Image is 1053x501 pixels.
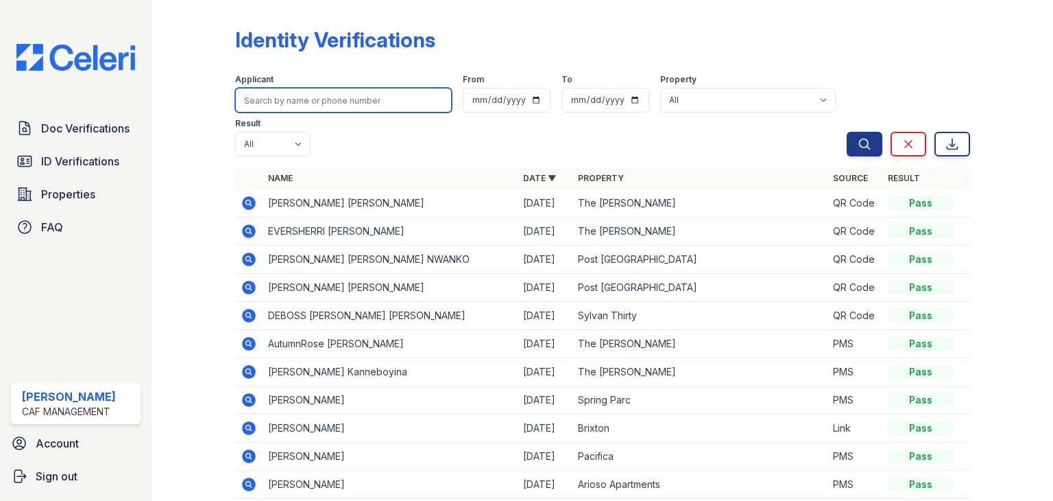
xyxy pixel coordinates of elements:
div: Pass [888,281,954,294]
td: [DATE] [518,386,572,415]
td: QR Code [827,189,882,218]
td: PMS [827,386,882,415]
a: Sign out [5,463,146,490]
span: ID Verifications [41,153,119,170]
td: DEBOSS [PERSON_NAME] [PERSON_NAME] [263,302,518,330]
td: QR Code [827,246,882,274]
div: Pass [888,224,954,238]
td: [PERSON_NAME] [263,415,518,443]
td: [DATE] [518,358,572,386]
td: [DATE] [518,274,572,302]
td: [DATE] [518,471,572,499]
a: Properties [11,180,141,208]
label: Property [660,74,697,85]
div: Pass [888,450,954,463]
td: [DATE] [518,415,572,443]
td: [PERSON_NAME] Kanneboyina [263,358,518,386]
td: [DATE] [518,246,572,274]
td: [DATE] [518,302,572,330]
label: Result [235,118,261,129]
div: Pass [888,478,954,491]
td: The [PERSON_NAME] [572,218,827,246]
td: The [PERSON_NAME] [572,189,827,218]
td: Brixton [572,415,827,443]
a: Name [268,173,293,183]
td: QR Code [827,218,882,246]
td: [DATE] [518,218,572,246]
td: [DATE] [518,330,572,358]
td: EVERSHERRI [PERSON_NAME] [263,218,518,246]
label: To [561,74,572,85]
td: Post [GEOGRAPHIC_DATA] [572,274,827,302]
span: FAQ [41,219,63,235]
div: Pass [888,337,954,351]
td: The [PERSON_NAME] [572,330,827,358]
span: Sign out [36,468,77,485]
td: PMS [827,471,882,499]
a: Date ▼ [523,173,556,183]
a: Property [578,173,624,183]
label: Applicant [235,74,274,85]
img: CE_Logo_Blue-a8612792a0a2168367f1c8372b55b34899dd931a85d93a1a3d3e32e68fde9ad4.png [5,44,146,71]
td: [PERSON_NAME] [263,471,518,499]
div: Pass [888,196,954,210]
td: QR Code [827,302,882,330]
td: QR Code [827,274,882,302]
td: [DATE] [518,189,572,218]
span: Account [36,435,79,452]
td: AutumnRose [PERSON_NAME] [263,330,518,358]
a: Account [5,430,146,457]
div: Identity Verifications [235,27,435,52]
td: Arioso Apartments [572,471,827,499]
td: [PERSON_NAME] [PERSON_NAME] NWANKO [263,246,518,274]
a: Source [833,173,868,183]
td: PMS [827,358,882,386]
div: CAF Management [22,405,116,419]
td: PMS [827,443,882,471]
a: Result [888,173,920,183]
a: ID Verifications [11,148,141,175]
div: Pass [888,421,954,435]
td: Sylvan Thirty [572,302,827,330]
td: Link [827,415,882,443]
td: [DATE] [518,443,572,471]
td: The [PERSON_NAME] [572,358,827,386]
td: PMS [827,330,882,358]
span: Doc Verifications [41,120,130,137]
td: Post [GEOGRAPHIC_DATA] [572,246,827,274]
div: Pass [888,309,954,323]
td: Spring Parc [572,386,827,415]
div: Pass [888,253,954,266]
div: [PERSON_NAME] [22,388,116,405]
td: [PERSON_NAME] [263,443,518,471]
div: Pass [888,393,954,407]
div: Pass [888,365,954,379]
label: From [463,74,484,85]
span: Properties [41,186,95,202]
td: [PERSON_NAME] [PERSON_NAME] [263,274,518,302]
input: Search by name or phone number [235,88,452,113]
a: FAQ [11,213,141,241]
td: Pacifica [572,443,827,471]
td: [PERSON_NAME] [263,386,518,415]
a: Doc Verifications [11,115,141,142]
td: [PERSON_NAME] [PERSON_NAME] [263,189,518,218]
